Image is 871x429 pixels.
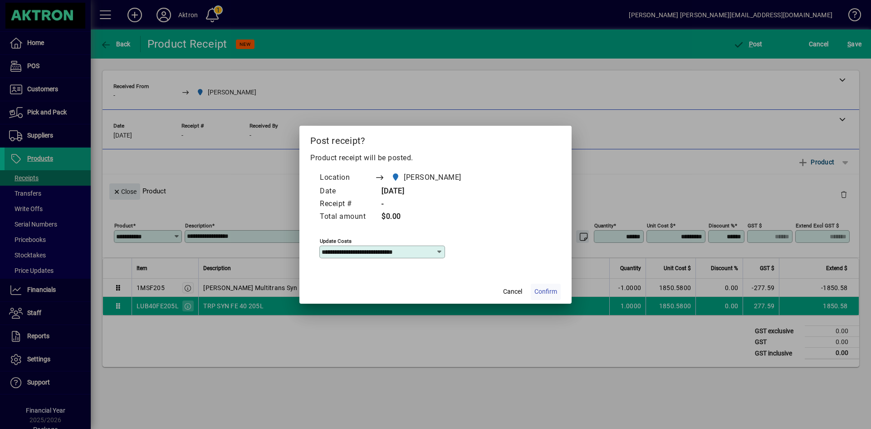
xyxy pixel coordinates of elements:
[310,153,561,163] p: Product receipt will be posted.
[319,185,375,198] td: Date
[319,171,375,185] td: Location
[375,185,479,198] td: [DATE]
[320,237,352,244] mat-label: Update costs
[389,171,465,184] span: HAMILTON
[319,198,375,211] td: Receipt #
[404,172,461,183] span: [PERSON_NAME]
[498,284,527,300] button: Cancel
[503,287,522,296] span: Cancel
[534,287,557,296] span: Confirm
[319,211,375,223] td: Total amount
[299,126,572,152] h2: Post receipt?
[375,211,479,223] td: $0.00
[531,284,561,300] button: Confirm
[375,198,479,211] td: -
